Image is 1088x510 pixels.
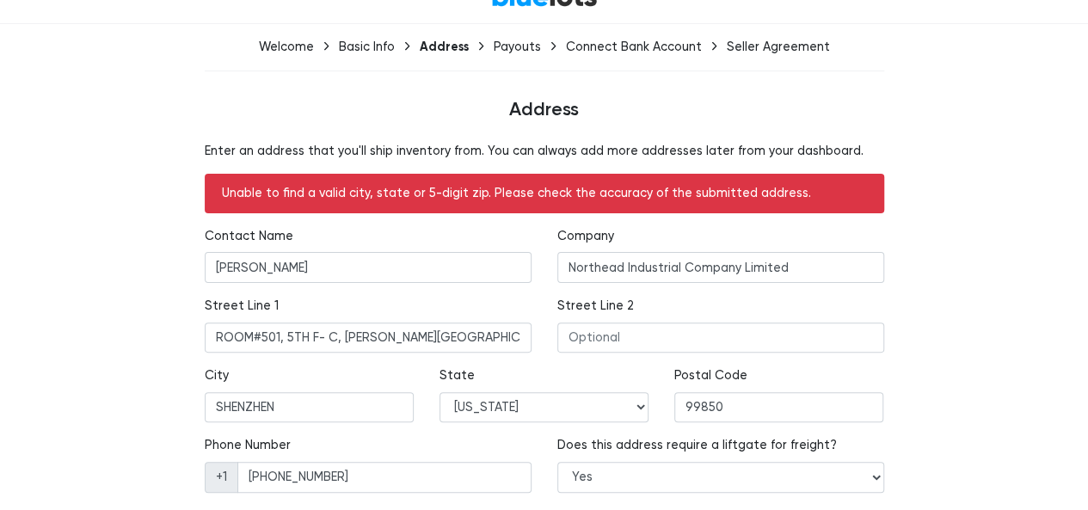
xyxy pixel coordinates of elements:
div: Payouts [494,40,541,54]
h4: Address [28,99,1060,121]
label: Does this address require a liftgate for freight? [557,436,837,455]
input: Optional [557,323,884,353]
label: Postal Code [674,366,747,385]
div: Unable to find a valid city, state or 5-digit zip. Please check the accuracy of the submitted add... [205,174,884,213]
div: Seller Agreement [727,40,830,54]
div: Basic Info [339,40,395,54]
div: Welcome [259,40,314,54]
label: Contact Name [205,227,293,246]
div: Address [420,39,469,54]
label: Street Line 1 [205,297,279,316]
label: Company [557,227,614,246]
label: Street Line 2 [557,297,634,316]
input: Only used to arrange shipping [237,462,532,493]
div: Connect Bank Account [566,40,702,54]
input: Optional [557,252,884,283]
span: +1 [205,462,238,493]
p: Enter an address that you'll ship inventory from. You can always add more addresses later from yo... [205,142,884,161]
label: State [440,366,475,385]
label: City [205,366,229,385]
label: Phone Number [205,436,291,455]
